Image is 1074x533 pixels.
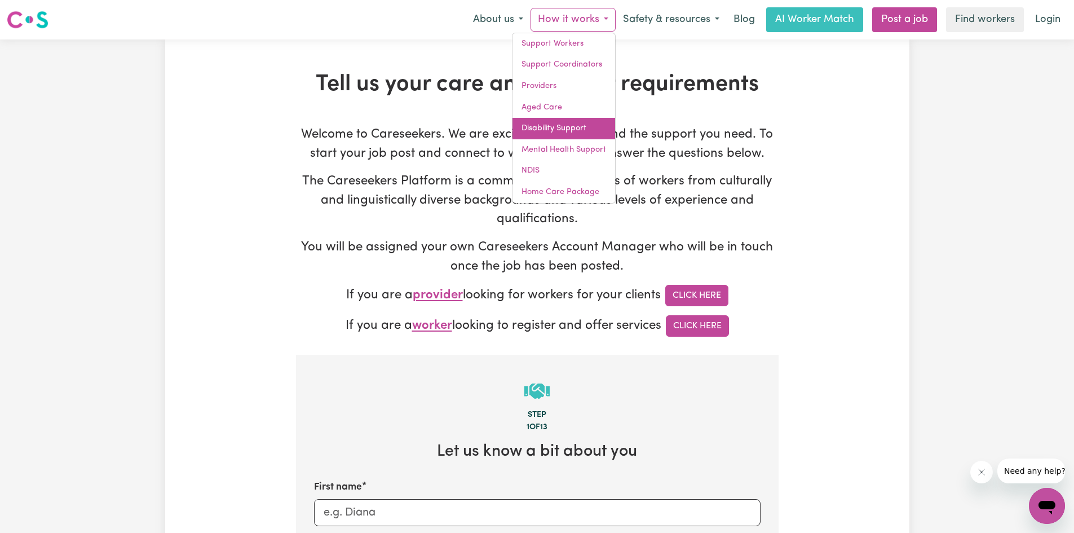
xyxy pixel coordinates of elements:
a: Click Here [666,315,729,337]
h1: Tell us your care and support requirements [296,71,779,98]
div: 1 of 13 [314,421,761,434]
a: Disability Support [512,118,615,139]
input: e.g. Diana [314,499,761,526]
iframe: Button to launch messaging window [1029,488,1065,524]
iframe: Message from company [997,459,1065,483]
button: About us [466,8,531,32]
a: Click Here [665,285,728,306]
a: Careseekers logo [7,7,48,33]
p: If you are a looking for workers for your clients [296,285,779,306]
div: Step [314,409,761,421]
iframe: Close message [970,461,993,483]
h2: Let us know a bit about you [314,442,761,462]
label: First name [314,480,362,495]
span: worker [412,320,452,333]
p: You will be assigned your own Careseekers Account Manager who will be in touch once the job has b... [296,238,779,276]
a: AI Worker Match [766,7,863,32]
a: Home Care Package [512,182,615,203]
a: Aged Care [512,97,615,118]
img: Careseekers logo [7,10,48,30]
div: How it works [512,33,616,204]
span: Need any help? [7,8,68,17]
a: Login [1028,7,1067,32]
p: The Careseekers Platform is a community of thousands of workers from culturally and linguisticall... [296,172,779,229]
span: provider [413,289,463,302]
a: Support Coordinators [512,54,615,76]
a: Mental Health Support [512,139,615,161]
button: Safety & resources [616,8,727,32]
a: Find workers [946,7,1024,32]
a: Post a job [872,7,937,32]
a: NDIS [512,160,615,182]
a: Blog [727,7,762,32]
a: Support Workers [512,33,615,55]
a: Providers [512,76,615,97]
p: If you are a looking to register and offer services [296,315,779,337]
button: How it works [531,8,616,32]
p: Welcome to Careseekers. We are excited to help you find the support you need. To start your job p... [296,125,779,163]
